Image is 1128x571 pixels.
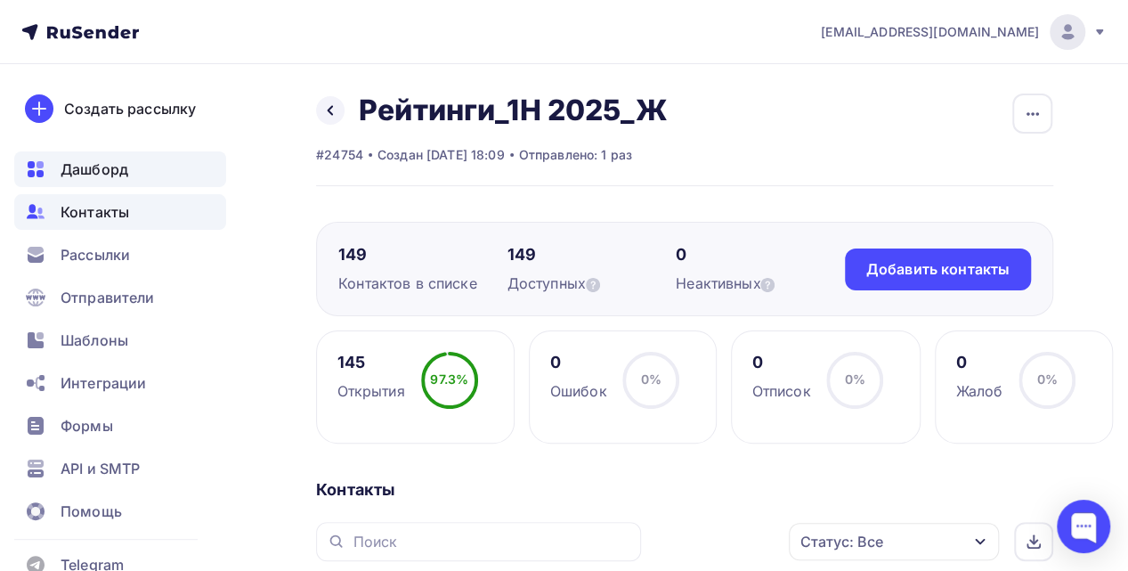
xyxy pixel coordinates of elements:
[641,371,661,387] span: 0%
[800,531,883,552] div: Статус: Все
[14,322,226,358] a: Шаблоны
[61,159,128,180] span: Дашборд
[353,532,630,551] input: Поиск
[359,93,668,128] h2: Рейтинги_1H 2025_Ж
[64,98,196,119] div: Создать рассылку
[550,352,607,373] div: 0
[550,380,607,402] div: Ошибок
[788,522,1000,561] button: Статус: Все
[507,273,677,294] div: Доступных
[61,244,130,265] span: Рассылки
[14,280,226,315] a: Отправители
[866,259,1010,280] div: Добавить контакты
[821,14,1107,50] a: [EMAIL_ADDRESS][DOMAIN_NAME]
[61,330,128,351] span: Шаблоны
[676,244,845,265] div: 0
[61,415,113,436] span: Формы
[845,371,865,387] span: 0%
[519,146,632,164] div: Отправлено: 1 раз
[337,380,405,402] div: Открытия
[955,380,1002,402] div: Жалоб
[14,194,226,230] a: Контакты
[751,380,810,402] div: Отписок
[316,479,1053,501] div: Контакты
[821,23,1039,41] span: [EMAIL_ADDRESS][DOMAIN_NAME]
[507,244,677,265] div: 149
[338,244,507,265] div: 149
[955,352,1002,373] div: 0
[338,273,507,294] div: Контактов в списке
[14,151,226,187] a: Дашборд
[377,146,505,164] div: Создан [DATE] 18:09
[316,146,363,164] div: #24754
[751,352,810,373] div: 0
[1037,371,1058,387] span: 0%
[61,201,129,223] span: Контакты
[14,237,226,273] a: Рассылки
[61,372,146,394] span: Интеграции
[61,287,155,308] span: Отправители
[61,458,140,479] span: API и SMTP
[430,371,468,387] span: 97.3%
[14,408,226,444] a: Формы
[676,273,845,294] div: Неактивных
[337,352,405,373] div: 145
[61,501,122,522] span: Помощь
